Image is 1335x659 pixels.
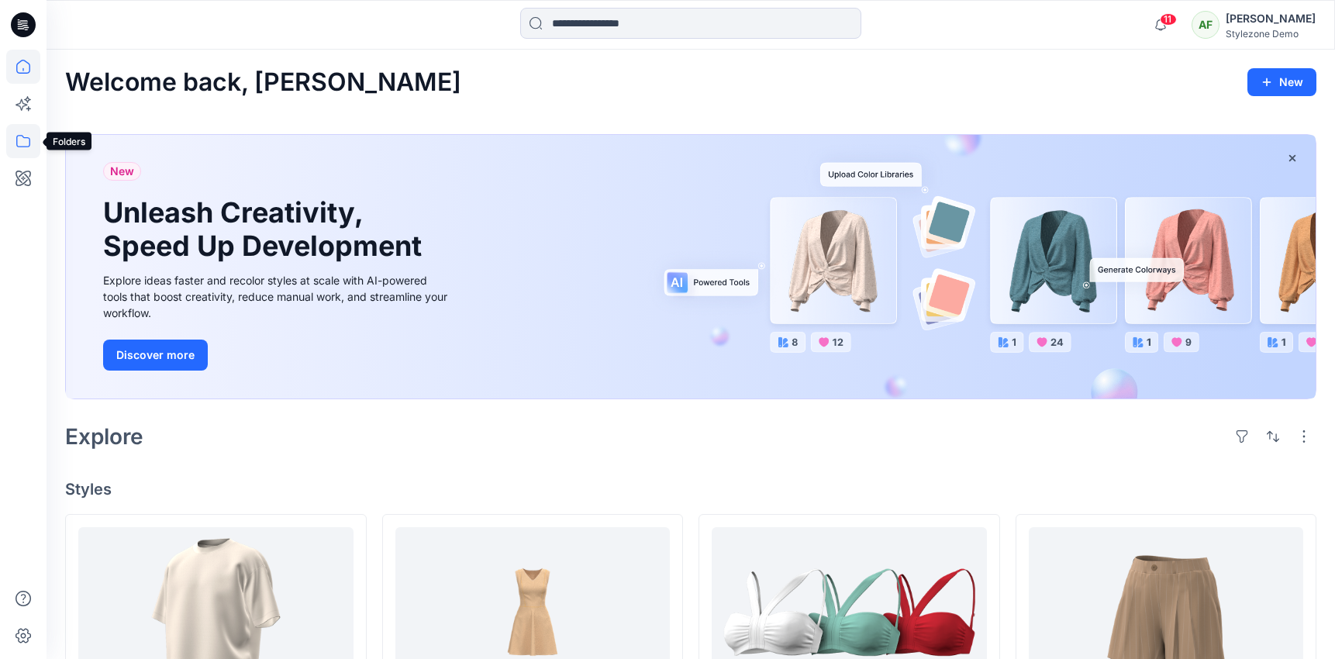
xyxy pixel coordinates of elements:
div: AF [1192,11,1219,39]
h2: Welcome back, [PERSON_NAME] [65,68,461,97]
div: Explore ideas faster and recolor styles at scale with AI-powered tools that boost creativity, red... [103,272,452,321]
button: Discover more [103,340,208,371]
div: Stylezone Demo [1226,28,1316,40]
h1: Unleash Creativity, Speed Up Development [103,196,429,263]
div: [PERSON_NAME] [1226,9,1316,28]
span: New [110,162,134,181]
h4: Styles [65,480,1316,499]
h2: Explore [65,424,143,449]
button: New [1247,68,1316,96]
a: Discover more [103,340,452,371]
span: 11 [1160,13,1177,26]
